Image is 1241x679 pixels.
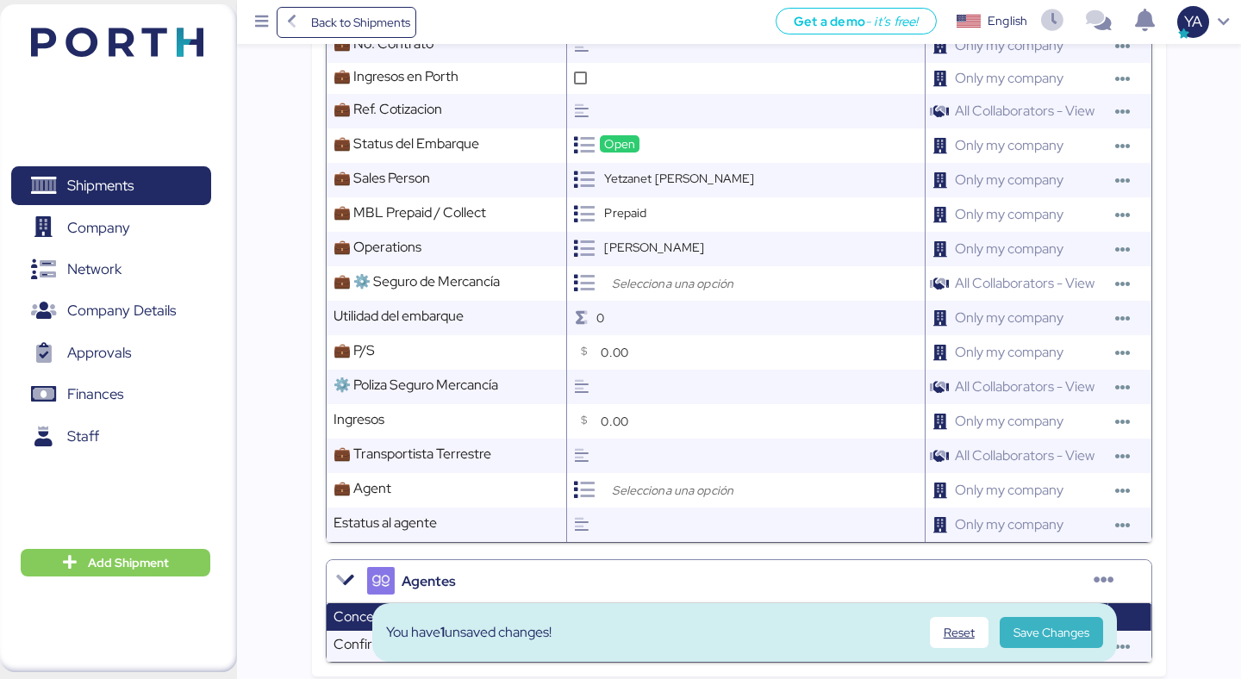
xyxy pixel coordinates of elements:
span: Only my company [948,474,1070,506]
span: Only my company [948,302,1070,333]
span: Only my company [948,29,1070,61]
span: Open [604,136,635,152]
span: All Collaborators - View [948,267,1101,299]
span: Network [67,257,122,282]
a: Shipments [11,166,211,206]
span: All Collaborators - View [948,95,1101,127]
a: Network [11,250,211,290]
span: Back to Shipments [311,12,410,33]
span: $ [581,342,587,362]
button: Reset [930,617,988,648]
input: Selecciona una opción [608,273,789,294]
span: 💼 Ref. Cotizacion [334,100,442,118]
span: YA [1184,10,1202,33]
a: Back to Shipments [277,7,417,38]
span: Yetzanet [PERSON_NAME] [604,171,754,186]
span: 💼 MBL Prepaid / Collect [334,203,486,221]
span: You have [386,623,440,641]
a: Staff [11,417,211,457]
span: Save Changes [1013,622,1089,643]
span: Staff [67,424,99,449]
span: ⚙️ Poliza Seguro Mercancía [334,376,498,394]
input: $ [601,335,924,370]
span: 💼 Transportista Terrestre [334,445,491,463]
span: Utilidad del embarque [334,307,464,325]
span: Estatus al agente [334,514,437,532]
input: Selecciona una opción [608,480,789,501]
span: Approvals [67,340,131,365]
span: 💼 ⚙️ Seguro de Mercancía [334,272,500,290]
span: Reset [944,622,975,643]
span: Finances [67,382,123,407]
div: English [988,12,1027,30]
span: Only my company [948,405,1070,437]
span: Ingresos [334,410,384,428]
span: unsaved changes! [445,623,552,641]
button: Add Shipment [21,549,210,576]
span: 1 [440,623,445,641]
span: Prepaid [604,205,646,221]
span: Add Shipment [88,552,169,573]
span: Only my company [948,508,1070,540]
button: $ [574,407,594,436]
span: Only my company [948,62,1070,94]
span: 💼 Status del Embarque [334,134,479,153]
input: $ [601,404,924,439]
span: 💼 Operations [334,238,421,256]
button: Menu [247,8,277,37]
a: Approvals [11,333,211,373]
span: Only my company [948,336,1070,368]
button: $ [574,338,594,367]
span: [PERSON_NAME] [604,240,704,255]
span: Concept [334,607,386,626]
span: Agentes [402,571,456,592]
span: Only my company [948,233,1070,265]
span: Shipments [67,173,134,198]
span: Only my company [948,164,1070,196]
span: 💼 P/S [334,341,375,359]
span: $ [581,411,587,431]
span: All Collaborators - View [948,439,1101,471]
span: All Collaborators - View [948,371,1101,402]
a: Company Details [11,291,211,331]
span: 💼 No. Contrato [334,34,433,53]
span: 💼 Agent [334,479,391,497]
span: 💼 Ingresos en Porth [334,67,458,85]
span: Company Details [67,298,176,323]
span: Confirmación Agente [334,635,465,653]
span: Only my company [948,129,1070,161]
span: Company [67,215,130,240]
a: Finances [11,375,211,414]
span: 💼 Sales Person [334,169,430,187]
span: Only my company [948,198,1070,230]
a: Company [11,208,211,247]
button: Save Changes [1000,617,1103,648]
